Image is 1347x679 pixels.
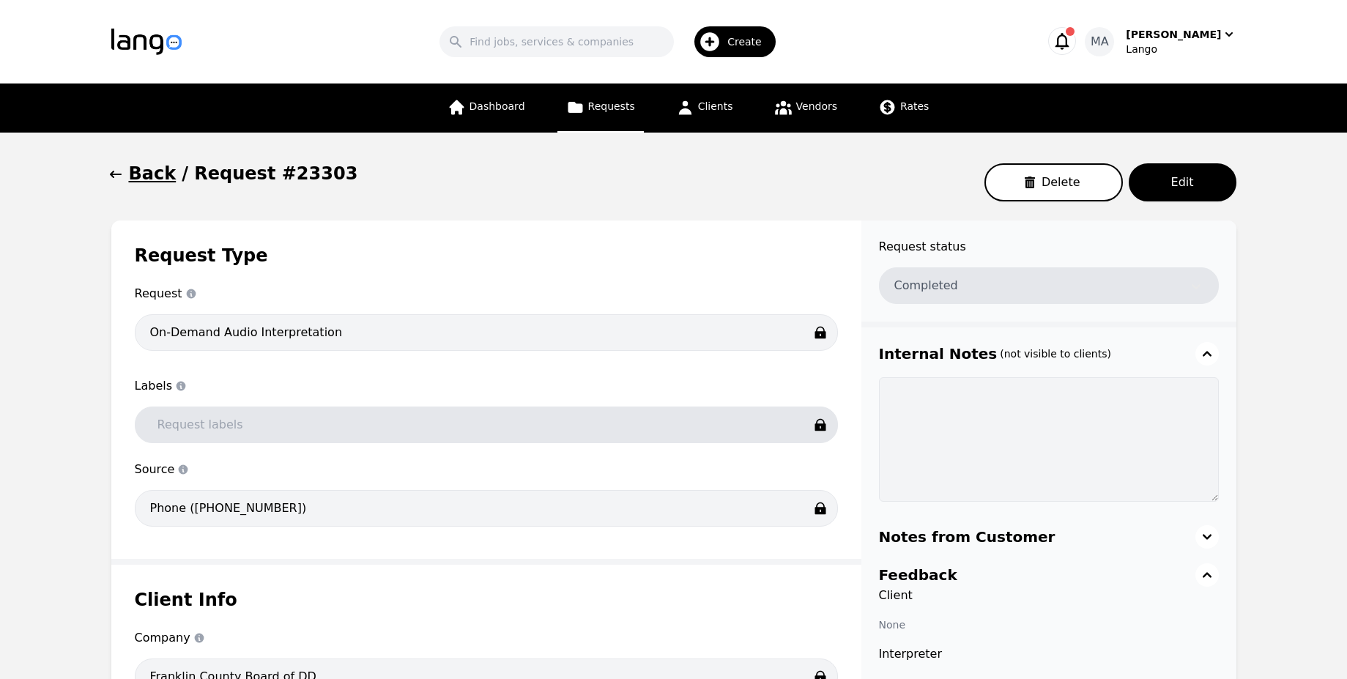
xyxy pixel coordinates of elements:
[135,244,838,267] h1: Request Type
[879,587,1219,604] span: Client
[135,461,838,478] span: Source
[1126,27,1221,42] div: [PERSON_NAME]
[1091,33,1109,51] span: MA
[1129,163,1236,201] button: Edit
[111,29,182,55] img: Logo
[1126,42,1236,56] div: Lango
[667,84,742,133] a: Clients
[439,26,674,57] input: Find jobs, services & companies
[135,285,838,303] span: Request
[470,100,525,112] span: Dashboard
[674,21,784,63] button: Create
[129,162,177,185] h1: Back
[879,645,1219,663] span: Interpreter
[182,162,357,185] h1: / Request #23303
[1000,346,1111,361] h3: (not visible to clients)
[1085,27,1236,56] button: MA[PERSON_NAME]Lango
[879,344,998,364] h3: Internal Notes
[135,588,838,612] h1: Client Info
[796,100,837,112] span: Vendors
[984,163,1123,201] button: Delete
[698,100,733,112] span: Clients
[879,565,957,585] h3: Feedback
[727,34,772,49] span: Create
[765,84,846,133] a: Vendors
[439,84,534,133] a: Dashboard
[869,84,938,133] a: Rates
[135,377,838,395] span: Labels
[557,84,644,133] a: Requests
[900,100,929,112] span: Rates
[879,238,1219,256] span: Request status
[588,100,635,112] span: Requests
[879,619,906,631] span: None
[879,527,1055,547] h3: Notes from Customer
[111,162,177,185] button: Back
[135,629,838,647] span: Company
